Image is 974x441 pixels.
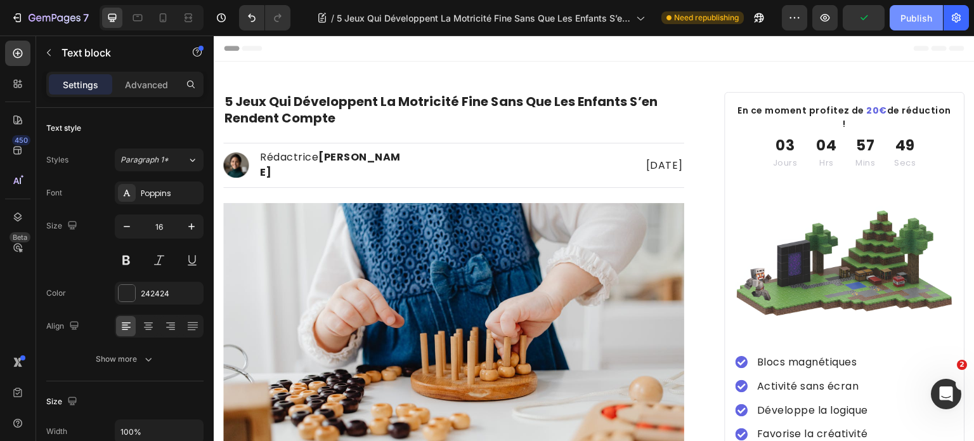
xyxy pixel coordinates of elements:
p: Advanced [125,78,168,91]
iframe: Intercom live chat [931,379,961,409]
iframe: Design area [214,36,974,441]
div: Size [46,218,80,235]
p: Blocs magnétiques [544,319,655,334]
a: pixelcraft-construction-monde-blocs-magnetiques-paysage [522,133,741,317]
div: Beta [10,232,30,242]
p: 7 [83,10,89,25]
div: 57 [642,99,662,121]
strong: 20€ [653,69,674,81]
button: Publish [890,5,943,30]
p: Développe la logique [544,367,655,383]
div: Text style [46,122,81,134]
div: Width [46,426,67,437]
div: Poppins [141,188,200,199]
p: [DATE] [214,122,469,138]
p: En ce moment profitez de de réduction ! [523,69,739,95]
button: Show more [46,348,204,371]
button: 7 [5,5,94,30]
div: 242424 [141,288,200,299]
p: Activité sans écran [544,343,655,359]
span: 2 [957,360,967,370]
div: Font [46,187,62,199]
span: Need republishing [674,12,739,23]
div: 04 [603,99,623,121]
p: Text block [62,45,169,60]
p: Jours [560,121,585,134]
span: Favorise la créativité [544,392,655,406]
span: 5 Jeux Qui Développent La Motricité Fine Sans Que Les Enfants S’en Rendent Compte [337,11,631,25]
div: Publish [900,11,932,25]
span: Paragraph 1* [120,154,169,166]
img: motricité fine enfants, jeux éducatifs motricité, développement enfant [10,168,471,434]
p: Hrs [603,121,623,134]
div: 450 [12,135,30,145]
div: Color [46,287,66,299]
p: Mins [642,121,662,134]
div: Undo/Redo [239,5,290,30]
p: Secs [681,121,703,134]
div: 49 [681,99,703,121]
button: Paragraph 1* [115,148,204,171]
span: / [331,11,334,25]
div: Show more [96,353,155,365]
div: 03 [560,99,585,121]
p: Settings [63,78,98,91]
div: Styles [46,154,68,166]
div: Size [46,393,80,411]
div: Align [46,318,82,335]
